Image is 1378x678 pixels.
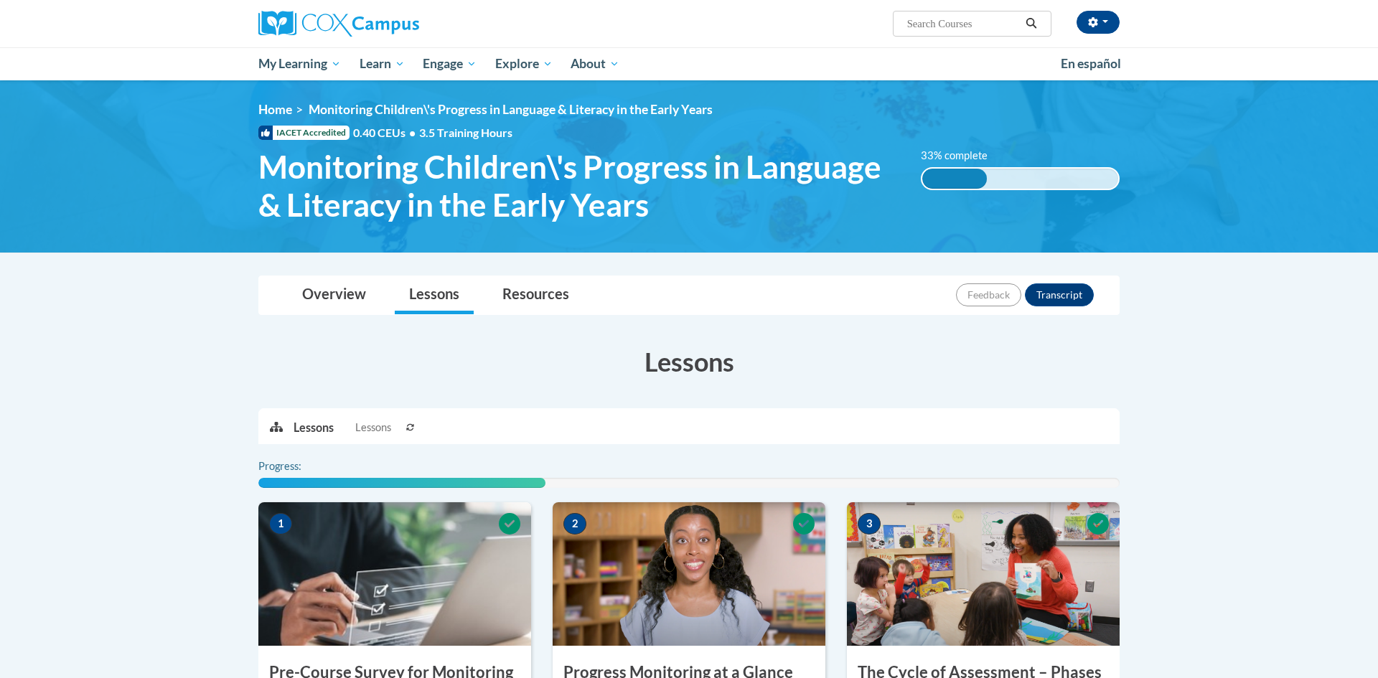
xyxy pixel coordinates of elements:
[1021,15,1042,32] button: Search
[423,55,477,72] span: Engage
[486,47,562,80] a: Explore
[495,55,553,72] span: Explore
[413,47,486,80] a: Engage
[488,276,583,314] a: Resources
[395,276,474,314] a: Lessons
[906,15,1021,32] input: Search Courses
[922,169,987,189] div: 33% complete
[258,502,531,646] img: Course Image
[258,11,419,37] img: Cox Campus
[571,55,619,72] span: About
[269,513,292,535] span: 1
[309,102,713,117] span: Monitoring Children\'s Progress in Language & Literacy in the Early Years
[258,11,531,37] a: Cox Campus
[562,47,629,80] a: About
[563,513,586,535] span: 2
[258,458,341,474] label: Progress:
[1051,49,1130,79] a: En español
[847,502,1120,646] img: Course Image
[258,344,1120,380] h3: Lessons
[353,125,419,141] span: 0.40 CEUs
[1061,56,1121,71] span: En español
[258,148,899,224] span: Monitoring Children\'s Progress in Language & Literacy in the Early Years
[258,102,292,117] a: Home
[419,126,512,139] span: 3.5 Training Hours
[237,47,1141,80] div: Main menu
[355,420,391,435] span: Lessons
[249,47,350,80] a: My Learning
[553,502,825,646] img: Course Image
[294,420,334,435] p: Lessons
[258,55,341,72] span: My Learning
[956,283,1021,306] button: Feedback
[858,513,881,535] span: 3
[1025,283,1094,306] button: Transcript
[360,55,405,72] span: Learn
[409,126,416,139] span: •
[288,276,380,314] a: Overview
[350,47,414,80] a: Learn
[258,126,350,140] span: IACET Accredited
[921,148,1003,164] label: 33% complete
[1077,11,1120,34] button: Account Settings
